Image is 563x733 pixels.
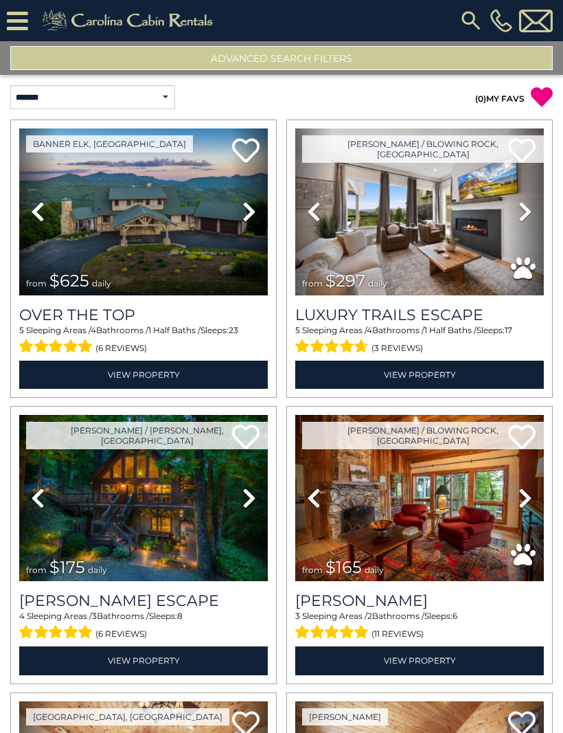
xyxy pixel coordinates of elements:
[49,271,89,291] span: $625
[371,339,423,357] span: (3 reviews)
[367,611,372,621] span: 2
[19,306,268,324] a: Over The Top
[49,557,85,577] span: $175
[19,646,268,675] a: View Property
[302,565,323,575] span: from
[19,611,25,621] span: 4
[26,565,47,575] span: from
[295,611,300,621] span: 3
[19,610,268,643] div: Sleeping Areas / Bathrooms / Sleeps:
[452,611,457,621] span: 6
[475,93,525,104] a: (0)MY FAVS
[19,591,268,610] h3: Todd Escape
[35,7,225,34] img: Khaki-logo.png
[19,128,268,295] img: thumbnail_167153549.jpeg
[19,415,268,582] img: thumbnail_168627805.jpeg
[368,278,387,289] span: daily
[148,325,200,335] span: 1 Half Baths /
[295,415,544,582] img: thumbnail_163277858.jpeg
[19,591,268,610] a: [PERSON_NAME] Escape
[459,8,483,33] img: search-regular.svg
[295,591,544,610] h3: Azalea Hill
[177,611,183,621] span: 8
[91,325,96,335] span: 4
[92,611,97,621] span: 3
[302,278,323,289] span: from
[295,324,544,357] div: Sleeping Areas / Bathrooms / Sleeps:
[295,361,544,389] a: View Property
[302,422,544,449] a: [PERSON_NAME] / Blowing Rock, [GEOGRAPHIC_DATA]
[19,324,268,357] div: Sleeping Areas / Bathrooms / Sleeps:
[88,565,107,575] span: daily
[475,93,486,104] span: ( )
[26,422,268,449] a: [PERSON_NAME] / [PERSON_NAME], [GEOGRAPHIC_DATA]
[26,278,47,289] span: from
[478,93,483,104] span: 0
[424,325,476,335] span: 1 Half Baths /
[26,135,193,153] a: Banner Elk, [GEOGRAPHIC_DATA]
[295,128,544,295] img: thumbnail_168695581.jpeg
[487,9,516,32] a: [PHONE_NUMBER]
[19,361,268,389] a: View Property
[325,557,362,577] span: $165
[505,325,512,335] span: 17
[295,325,300,335] span: 5
[10,46,553,70] button: Advanced Search Filters
[295,306,544,324] a: Luxury Trails Escape
[302,708,388,725] a: [PERSON_NAME]
[26,708,229,725] a: [GEOGRAPHIC_DATA], [GEOGRAPHIC_DATA]
[302,135,544,163] a: [PERSON_NAME] / Blowing Rock, [GEOGRAPHIC_DATA]
[295,591,544,610] a: [PERSON_NAME]
[325,271,365,291] span: $297
[19,325,24,335] span: 5
[92,278,111,289] span: daily
[371,625,424,643] span: (11 reviews)
[295,646,544,675] a: View Property
[95,339,147,357] span: (6 reviews)
[229,325,238,335] span: 23
[367,325,372,335] span: 4
[365,565,384,575] span: daily
[232,137,260,166] a: Add to favorites
[95,625,147,643] span: (6 reviews)
[295,610,544,643] div: Sleeping Areas / Bathrooms / Sleeps:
